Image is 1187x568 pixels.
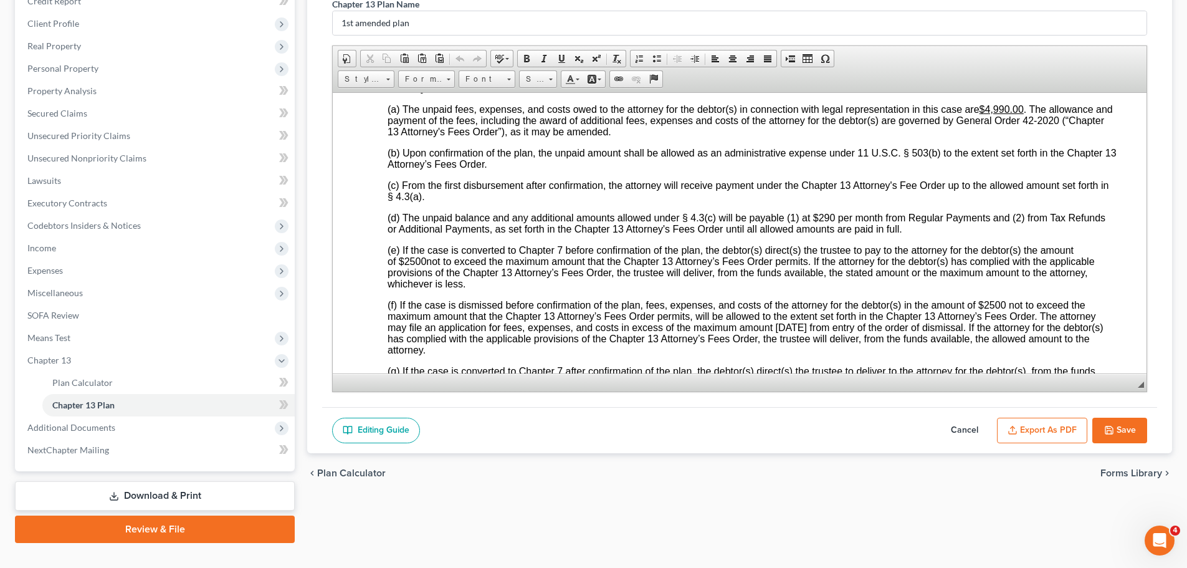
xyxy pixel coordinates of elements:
[648,51,665,67] a: Insert/Remove Bulleted List
[27,445,109,455] span: NextChapter Mailing
[27,108,87,118] span: Secured Claims
[27,130,130,141] span: Unsecured Priority Claims
[17,80,295,102] a: Property Analysis
[55,207,771,262] span: (f) If the case is dismissed before confirmation of the plan, fees, expenses, and costs of the at...
[17,125,295,147] a: Unsecured Priority Claims
[469,51,486,67] a: Redo
[307,468,317,478] i: chevron_left
[1170,526,1180,536] span: 4
[333,93,1146,373] iframe: Rich Text Editor, document-ckeditor
[724,51,741,67] a: Center
[378,51,396,67] a: Copy
[17,192,295,214] a: Executory Contracts
[27,355,71,365] span: Chapter 13
[55,152,762,196] span: (e) If the case is converted to Chapter 7 before confirmation of the plan, the debtor(s) direct(s...
[1092,418,1147,444] button: Save
[27,63,98,74] span: Personal Property
[631,51,648,67] a: Insert/Remove Numbered List
[338,71,382,87] span: Styles
[27,310,79,320] span: SOFA Review
[317,468,386,478] span: Plan Calculator
[1138,382,1144,388] span: Resize
[759,51,776,67] a: Justify
[27,18,79,29] span: Client Profile
[361,51,378,67] a: Cut
[27,85,97,96] span: Property Analysis
[27,265,63,276] span: Expenses
[27,198,107,208] span: Executory Contracts
[15,516,295,543] a: Review & File
[535,51,553,67] a: Italic
[1162,468,1172,478] i: chevron_right
[518,51,535,67] a: Bold
[627,71,645,87] a: Unlink
[42,372,295,394] a: Plan Calculator
[491,51,513,67] a: Spell Checker
[519,70,557,88] a: Size
[741,51,759,67] a: Align Right
[55,273,763,295] span: (g) If the case is converted to Chapter 7 after confirmation of the plan, the debtor(s) direct(s)...
[17,102,295,125] a: Secured Claims
[338,70,394,88] a: Styles
[72,163,94,174] span: 2500
[17,304,295,327] a: SOFA Review
[553,51,570,67] a: Underline
[52,400,115,410] span: Chapter 13 Plan
[27,153,146,163] span: Unsecured Nonpriority Claims
[431,51,448,67] a: Paste from Word
[27,220,141,231] span: Codebtors Insiders & Notices
[396,51,413,67] a: Paste
[451,51,469,67] a: Undo
[413,51,431,67] a: Paste as plain text
[686,51,703,67] a: Increase Indent
[816,51,834,67] a: Insert Special Character
[27,422,115,433] span: Additional Documents
[459,70,515,88] a: Font
[1100,468,1162,478] span: Forms Library
[997,418,1087,444] button: Export as PDF
[781,51,799,67] a: Insert Page Break for Printing
[1100,468,1172,478] button: Forms Library chevron_right
[486,120,503,130] span: 290
[707,51,724,67] a: Align Left
[608,51,626,67] a: Remove Format
[520,71,545,87] span: Size
[645,71,662,87] a: Anchor
[561,71,583,87] a: Text Color
[669,51,686,67] a: Decrease Indent
[799,51,816,67] a: Table
[307,468,386,478] button: chevron_left Plan Calculator
[610,71,627,87] a: Link
[27,332,70,343] span: Means Test
[937,418,992,444] button: Cancel
[27,175,61,186] span: Lawsuits
[27,243,56,253] span: Income
[399,71,442,87] span: Format
[398,70,455,88] a: Format
[583,71,605,87] a: Background Color
[459,71,503,87] span: Font
[17,170,295,192] a: Lawsuits
[1145,526,1175,556] iframe: Intercom live chat
[17,147,295,170] a: Unsecured Nonpriority Claims
[42,394,295,416] a: Chapter 13 Plan
[27,287,83,298] span: Miscellaneous
[333,11,1146,35] input: Enter name...
[27,41,81,51] span: Real Property
[17,439,295,461] a: NextChapter Mailing
[52,377,113,388] span: Plan Calculator
[15,481,295,511] a: Download & Print
[588,51,605,67] a: Superscript
[332,418,420,444] a: Editing Guide
[570,51,588,67] a: Subscript
[338,51,356,67] a: Document Properties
